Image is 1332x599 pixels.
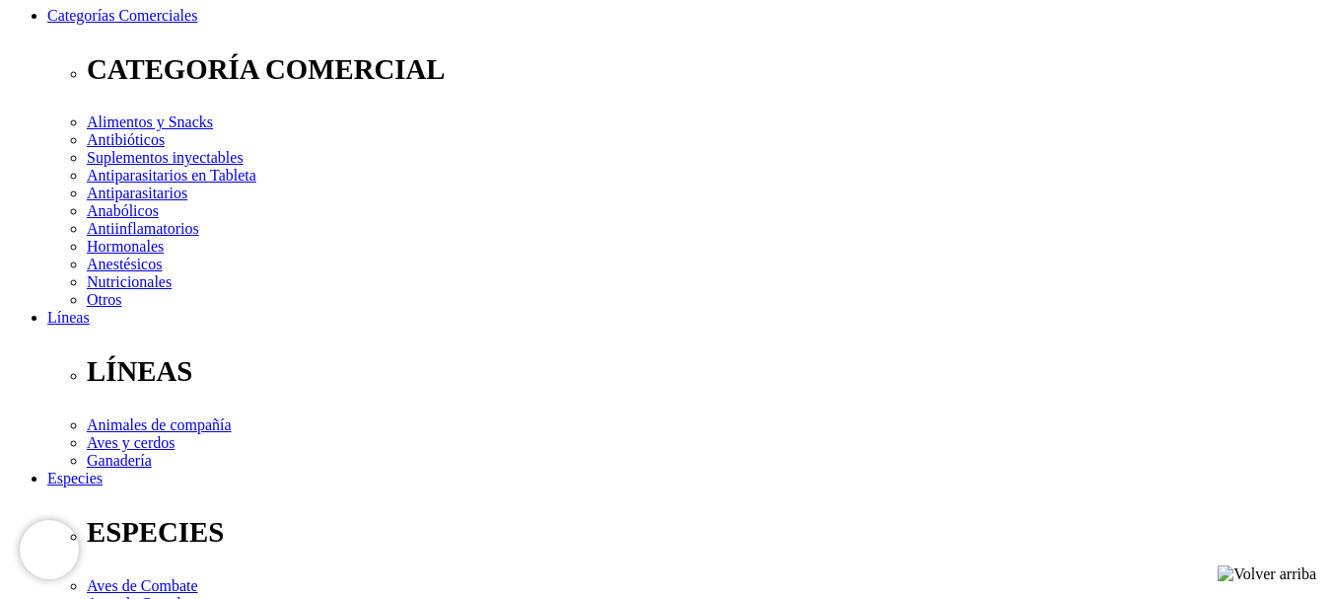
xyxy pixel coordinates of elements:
[87,416,232,433] a: Animales de compañía
[87,452,152,469] a: Ganadería
[87,291,122,308] a: Otros
[47,7,197,24] a: Categorías Comerciales
[87,434,175,451] a: Aves y cerdos
[87,516,1324,549] p: ESPECIES
[20,520,79,579] iframe: Brevo live chat
[87,202,159,219] a: Anabólicos
[87,355,1324,388] p: LÍNEAS
[87,577,198,594] a: Aves de Combate
[87,167,256,184] a: Antiparasitarios en Tableta
[87,131,165,148] a: Antibióticos
[87,113,213,130] a: Alimentos y Snacks
[47,309,90,326] a: Líneas
[87,273,172,290] a: Nutricionales
[87,185,187,201] a: Antiparasitarios
[1218,565,1316,583] img: Volver arriba
[47,470,103,487] a: Especies
[87,53,1324,86] p: CATEGORÍA COMERCIAL
[87,238,164,255] a: Hormonales
[87,149,244,166] a: Suplementos inyectables
[87,220,199,237] a: Antiinflamatorios
[87,256,162,272] a: Anestésicos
